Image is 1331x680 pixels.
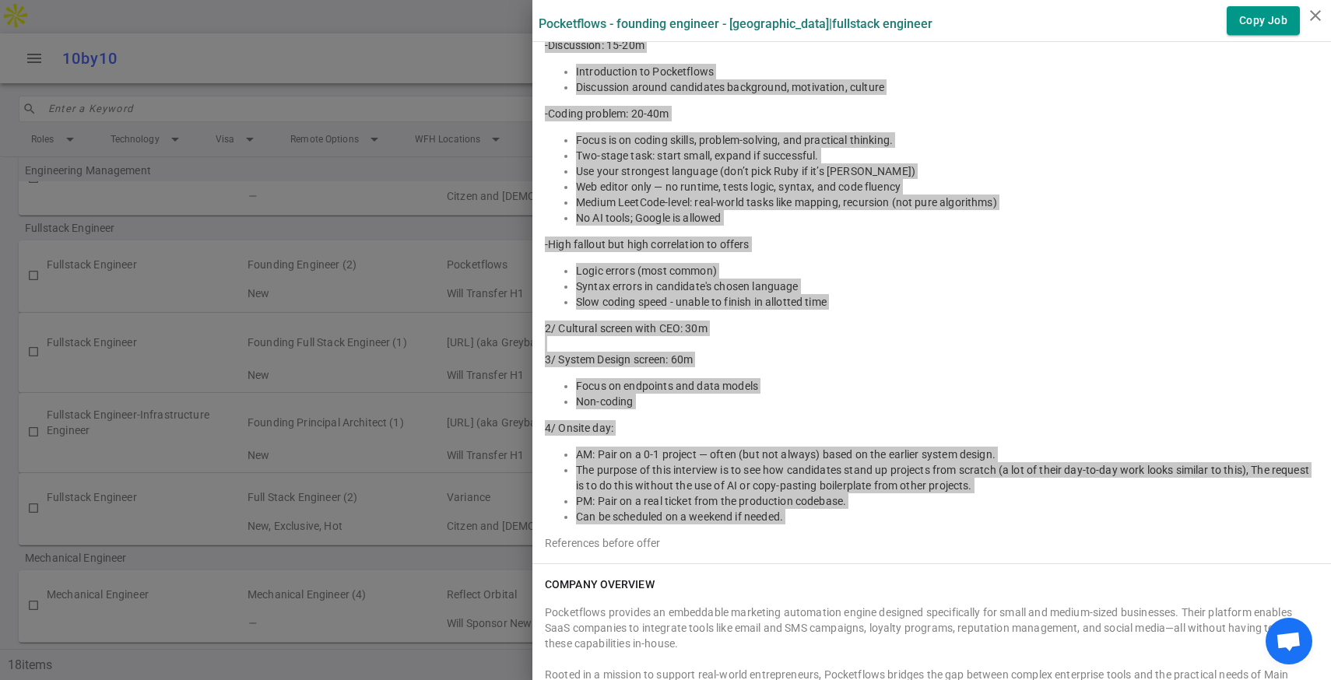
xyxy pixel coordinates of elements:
[576,64,1319,79] li: Introduction to Pocketflows
[576,79,1319,95] li: Discussion around candidates background, motivation, culture
[576,447,1319,462] li: AM: Pair on a 0-1 project — often (but not always) based on the earlier system design.
[576,195,1319,210] li: Medium LeetCode-level: real-world tasks like mapping, recursion (not pure algorithms)
[576,132,1319,148] li: Focus is on coding skills, problem-solving, and practical thinking.
[539,16,932,31] label: Pocketflows - Founding Engineer - [GEOGRAPHIC_DATA] | Fullstack Engineer
[576,394,1319,409] li: Non-coding
[1227,6,1300,35] button: Copy Job
[545,605,1319,651] div: Pocketflows provides an embeddable marketing automation engine designed specifically for small an...
[545,106,1319,121] div: -Coding problem: 20-40m
[576,378,1319,394] li: Focus on endpoints and data models
[1306,6,1325,25] i: close
[1266,618,1312,664] div: Open chat
[545,420,1319,436] div: 4/ Onsite day:
[545,37,1319,53] div: -Discussion: 15-20m
[545,352,1319,367] div: 3/ System Design screen: 60m
[545,321,1319,336] div: 2/ Cultural screen with CEO: 30m
[576,210,1319,226] li: No AI tools; Google is allowed
[545,577,655,592] h6: COMPANY OVERVIEW
[576,263,1319,279] li: Logic errors (most common)
[545,535,1319,551] div: References before offer
[576,294,1319,310] li: Slow coding speed - unable to finish in allotted time
[576,148,1319,163] li: Two-stage task: start small, expand if successful.
[576,279,1319,294] li: Syntax errors in candidate's chosen language
[576,179,1319,195] li: Web editor only — no runtime, tests logic, syntax, and code fluency
[576,163,1319,179] li: Use your strongest language (don’t pick Ruby if it’s [PERSON_NAME])
[576,464,1309,492] span: The purpose of this interview is to see how candidates stand up projects from scratch (a lot of t...
[576,493,1319,509] li: PM: Pair on a real ticket from the production codebase.
[576,509,1319,524] li: Can be scheduled on a weekend if needed.
[545,237,1319,252] div: -High fallout but high correlation to offers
